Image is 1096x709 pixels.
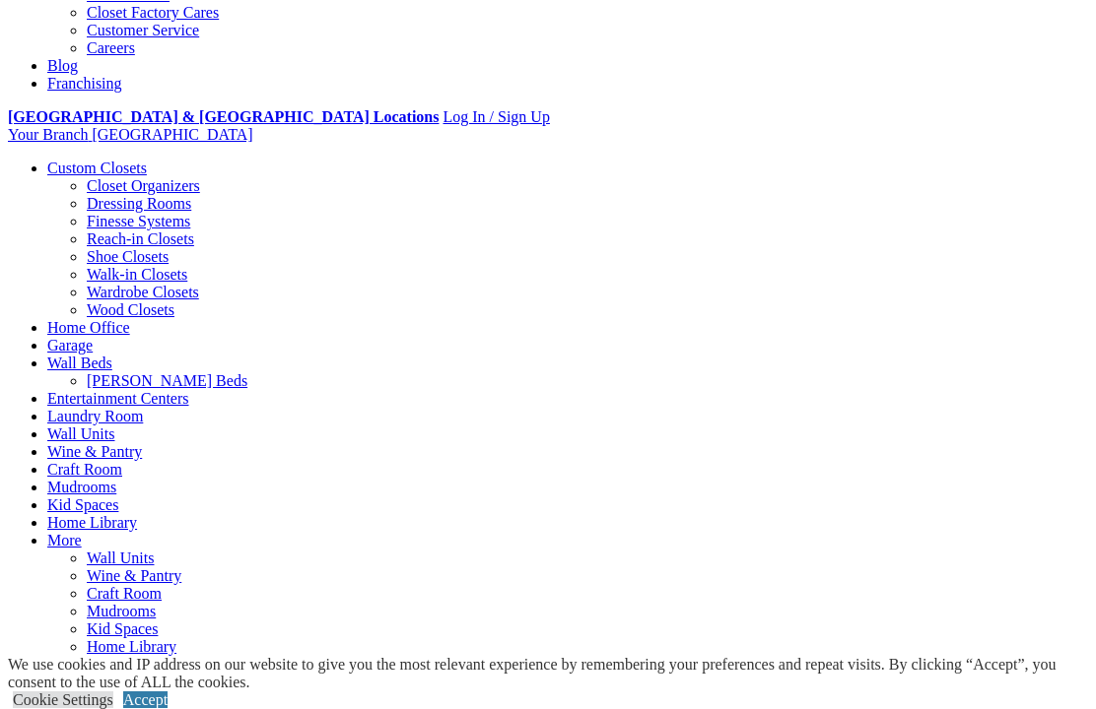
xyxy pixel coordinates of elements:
[87,39,135,56] a: Careers
[8,656,1096,691] div: We use cookies and IP address on our website to give you the most relevant experience by remember...
[47,57,78,74] a: Blog
[8,126,253,143] a: Your Branch [GEOGRAPHIC_DATA]
[47,75,122,92] a: Franchising
[87,585,162,602] a: Craft Room
[47,319,130,336] a: Home Office
[87,301,174,318] a: Wood Closets
[8,108,439,125] a: [GEOGRAPHIC_DATA] & [GEOGRAPHIC_DATA] Locations
[87,22,199,38] a: Customer Service
[87,266,187,283] a: Walk-in Closets
[47,337,93,354] a: Garage
[123,691,168,708] a: Accept
[47,390,189,407] a: Entertainment Centers
[443,108,549,125] a: Log In / Sign Up
[47,514,137,531] a: Home Library
[87,284,199,300] a: Wardrobe Closets
[47,479,116,495] a: Mudrooms
[87,567,181,584] a: Wine & Pantry
[87,213,190,229] a: Finesse Systems
[47,496,118,513] a: Kid Spaces
[87,620,158,637] a: Kid Spaces
[87,177,200,194] a: Closet Organizers
[47,408,143,424] a: Laundry Room
[87,4,219,21] a: Closet Factory Cares
[8,126,88,143] span: Your Branch
[47,425,114,442] a: Wall Units
[92,126,252,143] span: [GEOGRAPHIC_DATA]
[47,443,142,460] a: Wine & Pantry
[87,248,169,265] a: Shoe Closets
[87,638,176,655] a: Home Library
[47,461,122,478] a: Craft Room
[87,195,191,212] a: Dressing Rooms
[87,603,156,619] a: Mudrooms
[47,354,112,371] a: Wall Beds
[47,160,147,176] a: Custom Closets
[87,372,247,389] a: [PERSON_NAME] Beds
[47,532,82,548] a: More menu text will display only on big screen
[87,230,194,247] a: Reach-in Closets
[13,691,113,708] a: Cookie Settings
[87,549,154,566] a: Wall Units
